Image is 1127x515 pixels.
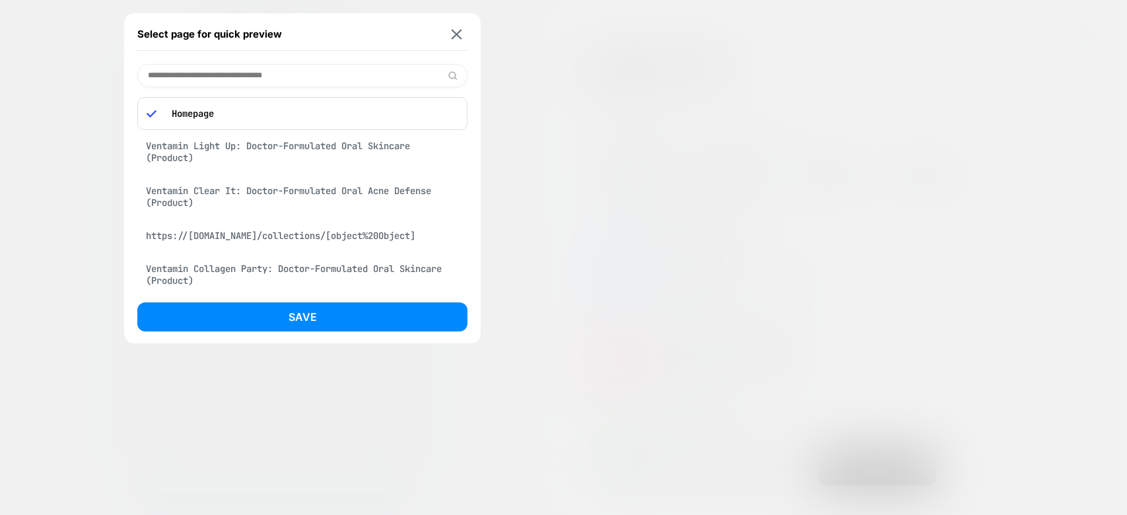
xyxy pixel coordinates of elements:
[165,108,458,120] p: Homepage
[137,133,467,170] div: Ventamin Light Up: Doctor-Formulated Oral Skincare (Product)
[137,302,467,331] button: Save
[448,71,458,81] img: edit
[137,178,467,215] div: Ventamin Clear It: Doctor-Formulated Oral Acne Defense (Product)
[147,109,156,119] img: blue checkmark
[452,29,462,39] img: close
[137,256,467,293] div: Ventamin Collagen Party: Doctor-Formulated Oral Skincare (Product)
[137,28,282,40] span: Select page for quick preview
[137,223,467,248] div: https://[DOMAIN_NAME]/collections/[object%20Object]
